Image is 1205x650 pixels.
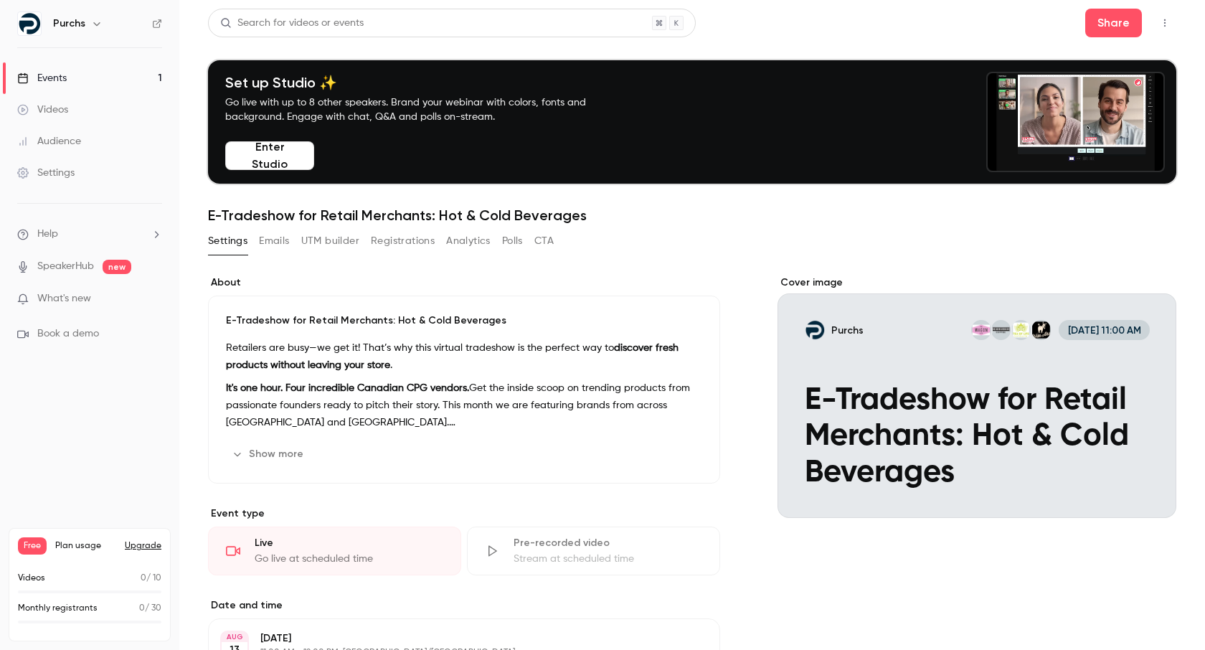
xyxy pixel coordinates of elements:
[301,230,359,253] button: UTM builder
[255,536,443,550] div: Live
[222,632,247,642] div: AUG
[145,293,162,306] iframe: Noticeable Trigger
[18,12,41,35] img: Purchs
[255,552,443,566] div: Go live at scheduled time
[139,602,161,615] p: / 30
[226,339,702,374] p: Retailers are busy—we get it! That’s why this virtual tradeshow is the perfect way to .
[17,134,81,149] div: Audience
[208,207,1176,224] h1: E-Tradeshow for Retail Merchants: Hot & Cold Beverages
[125,540,161,552] button: Upgrade
[226,443,312,466] button: Show more
[141,572,161,585] p: / 10
[260,631,644,646] p: [DATE]
[226,383,469,393] strong: It's one hour. Four incredible Canadian CPG vendors.
[37,291,91,306] span: What's new
[226,314,702,328] p: E-Tradeshow for Retail Merchants: Hot & Cold Beverages
[17,227,162,242] li: help-dropdown-opener
[514,536,702,550] div: Pre-recorded video
[17,103,68,117] div: Videos
[259,230,289,253] button: Emails
[446,230,491,253] button: Analytics
[208,275,720,290] label: About
[208,230,247,253] button: Settings
[141,574,146,583] span: 0
[502,230,523,253] button: Polls
[220,16,364,31] div: Search for videos or events
[17,71,67,85] div: Events
[208,598,720,613] label: Date and time
[37,326,99,342] span: Book a demo
[53,17,85,31] h6: Purchs
[103,260,131,274] span: new
[514,552,702,566] div: Stream at scheduled time
[225,74,620,91] h4: Set up Studio ✨
[208,527,461,575] div: LiveGo live at scheduled time
[208,507,720,521] p: Event type
[778,275,1176,290] label: Cover image
[778,275,1176,518] section: Cover image
[225,95,620,124] p: Go live with up to 8 other speakers. Brand your webinar with colors, fonts and background. Engage...
[17,166,75,180] div: Settings
[37,227,58,242] span: Help
[18,537,47,555] span: Free
[534,230,554,253] button: CTA
[55,540,116,552] span: Plan usage
[18,572,45,585] p: Videos
[371,230,435,253] button: Registrations
[225,141,314,170] button: Enter Studio
[37,259,94,274] a: SpeakerHub
[1085,9,1142,37] button: Share
[139,604,145,613] span: 0
[226,380,702,431] p: Get the inside scoop on trending products from passionate founders ready to pitch their story. Th...
[18,602,98,615] p: Monthly registrants
[467,527,720,575] div: Pre-recorded videoStream at scheduled time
